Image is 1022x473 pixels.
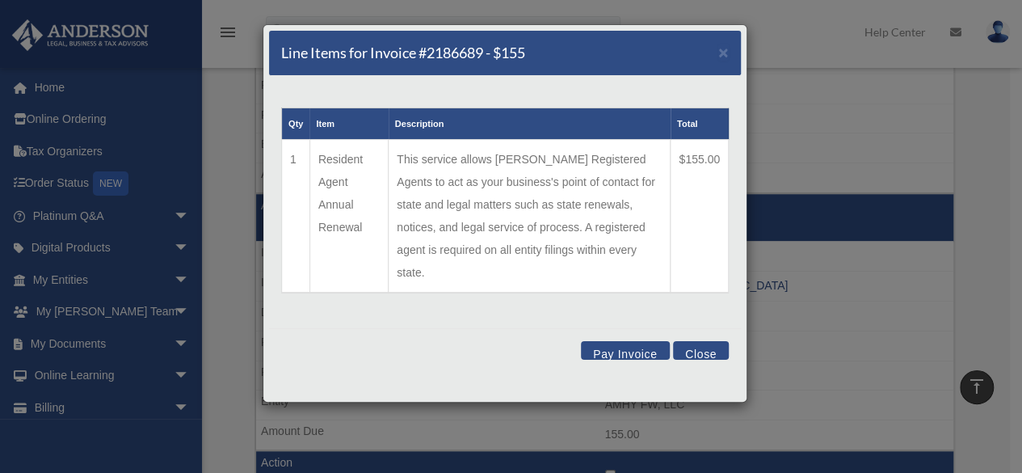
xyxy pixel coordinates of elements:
th: Item [309,108,388,140]
button: Pay Invoice [581,341,670,360]
span: × [718,43,729,61]
td: $155.00 [671,140,729,294]
button: Close [718,44,729,61]
h5: Line Items for Invoice #2186689 - $155 [281,43,525,63]
td: 1 [282,140,310,294]
th: Total [671,108,729,140]
th: Description [389,108,671,140]
button: Close [673,341,729,360]
th: Qty [282,108,310,140]
td: This service allows [PERSON_NAME] Registered Agents to act as your business's point of contact fo... [389,140,671,294]
td: Resident Agent Annual Renewal [309,140,388,294]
